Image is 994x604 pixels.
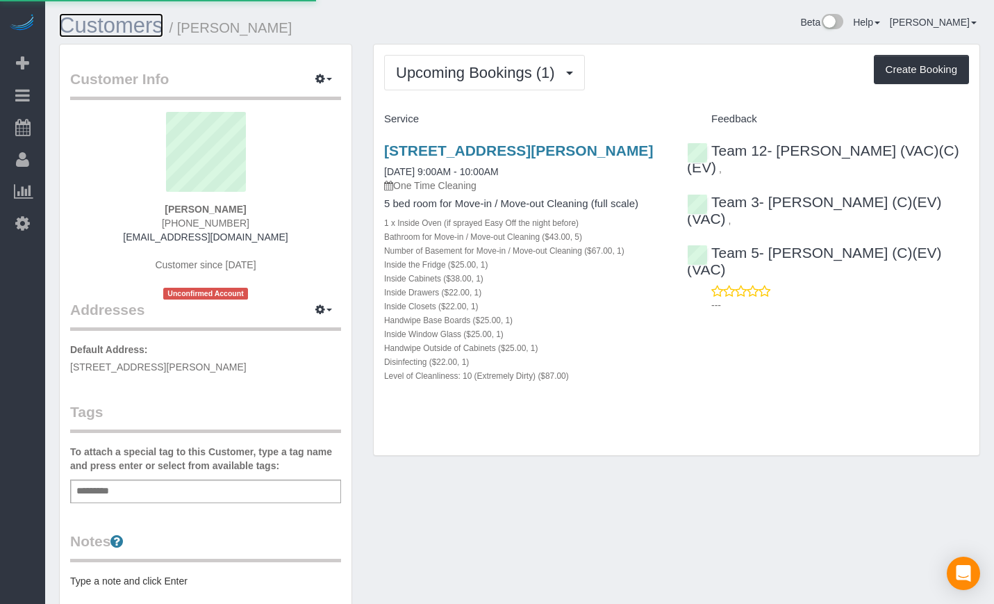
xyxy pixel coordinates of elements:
[711,298,969,312] p: ---
[384,218,579,228] small: 1 x Inside Oven (if sprayed Easy Off the night before)
[169,20,292,35] small: / [PERSON_NAME]
[59,13,163,38] a: Customers
[384,246,624,256] small: Number of Basement for Move-in / Move-out Cleaning ($67.00, 1)
[70,343,148,357] label: Default Address:
[384,316,513,325] small: Handwipe Base Boards ($25.00, 1)
[687,142,959,175] a: Team 12- [PERSON_NAME] (VAC)(C)(EV)
[70,361,247,373] span: [STREET_ADDRESS][PERSON_NAME]
[687,245,941,277] a: Team 5- [PERSON_NAME] (C)(EV)(VAC)
[874,55,969,84] button: Create Booking
[384,343,538,353] small: Handwipe Outside of Cabinets ($25.00, 1)
[70,531,341,562] legend: Notes
[384,274,483,284] small: Inside Cabinets ($38.00, 1)
[384,113,666,125] h4: Service
[687,194,941,227] a: Team 3- [PERSON_NAME] (C)(EV)(VAC)
[687,113,969,125] h4: Feedback
[70,574,341,588] pre: Type a note and click Enter
[384,357,469,367] small: Disinfecting ($22.00, 1)
[820,14,843,32] img: New interface
[384,198,666,210] h4: 5 bed room for Move-in / Move-out Cleaning (full scale)
[8,14,36,33] img: Automaid Logo
[729,215,731,226] span: ,
[947,557,980,590] div: Open Intercom Messenger
[70,402,341,433] legend: Tags
[384,288,481,297] small: Inside Drawers ($22.00, 1)
[384,166,499,177] a: [DATE] 9:00AM - 10:00AM
[155,259,256,270] span: Customer since [DATE]
[384,142,653,158] a: [STREET_ADDRESS][PERSON_NAME]
[719,163,722,174] span: ,
[384,179,666,193] p: One Time Cleaning
[384,329,504,339] small: Inside Window Glass ($25.00, 1)
[384,371,569,381] small: Level of Cleanliness: 10 (Extremely Dirty) ($87.00)
[384,232,582,242] small: Bathroom for Move-in / Move-out Cleaning ($43.00, 5)
[165,204,246,215] strong: [PERSON_NAME]
[853,17,880,28] a: Help
[800,17,843,28] a: Beta
[890,17,977,28] a: [PERSON_NAME]
[163,288,248,300] span: Unconfirmed Account
[70,69,341,100] legend: Customer Info
[162,218,249,229] span: [PHONE_NUMBER]
[384,302,479,311] small: Inside Closets ($22.00, 1)
[384,260,488,270] small: Inside the Fridge ($25.00, 1)
[123,231,288,243] a: [EMAIL_ADDRESS][DOMAIN_NAME]
[384,55,585,90] button: Upcoming Bookings (1)
[70,445,341,473] label: To attach a special tag to this Customer, type a tag name and press enter or select from availabl...
[396,64,562,81] span: Upcoming Bookings (1)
